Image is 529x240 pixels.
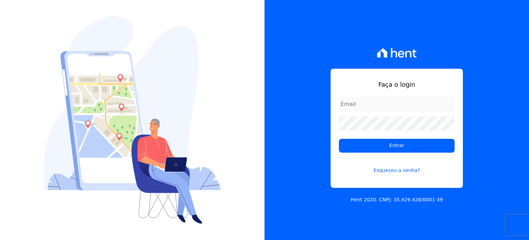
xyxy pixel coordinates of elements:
[339,139,455,153] input: Entrar
[339,80,455,89] h1: Faça o login
[339,158,455,174] a: Esqueceu a senha?
[339,97,455,111] input: Email
[351,196,443,203] p: Hent 2020. CNPJ: 35.429.428/0001-39
[44,16,221,224] img: Login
